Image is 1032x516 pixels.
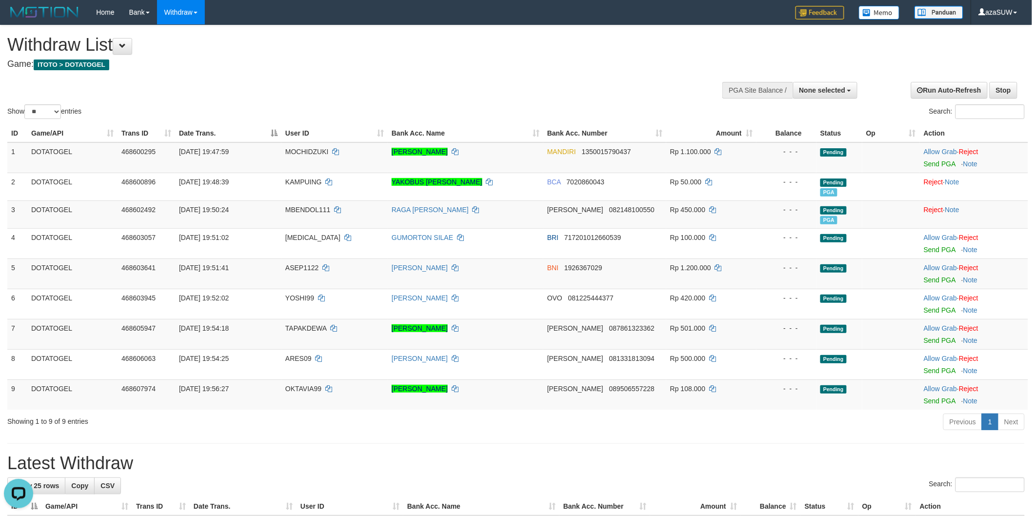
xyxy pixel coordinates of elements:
[741,497,801,516] th: Balance: activate to sort column ascending
[582,148,631,156] span: Copy 1350015790437 to clipboard
[392,385,448,393] a: [PERSON_NAME]
[65,477,95,494] a: Copy
[916,497,1025,516] th: Action
[760,177,813,187] div: - - -
[297,497,403,516] th: User ID: activate to sort column ascending
[403,497,559,516] th: Bank Acc. Name: activate to sort column ascending
[924,148,957,156] a: Allow Grab
[920,142,1028,173] td: ·
[924,206,943,214] a: Reject
[179,178,229,186] span: [DATE] 19:48:39
[959,294,978,302] a: Reject
[121,234,156,241] span: 468603057
[7,5,81,20] img: MOTION_logo.png
[924,355,957,362] a: Allow Grab
[7,173,27,200] td: 2
[920,228,1028,258] td: ·
[27,173,118,200] td: DOTATOGEL
[7,454,1025,473] h1: Latest Withdraw
[543,124,666,142] th: Bank Acc. Number: activate to sort column ascending
[34,60,109,70] span: ITOTO > DOTATOGEL
[670,148,711,156] span: Rp 1.100.000
[121,355,156,362] span: 468606063
[392,294,448,302] a: [PERSON_NAME]
[820,148,847,157] span: Pending
[564,234,621,241] span: Copy 717201012660539 to clipboard
[179,148,229,156] span: [DATE] 19:47:59
[924,294,959,302] span: ·
[179,385,229,393] span: [DATE] 19:56:27
[121,148,156,156] span: 468600295
[27,349,118,379] td: DOTATOGEL
[924,264,957,272] a: Allow Grab
[132,497,190,516] th: Trans ID: activate to sort column ascending
[392,264,448,272] a: [PERSON_NAME]
[7,228,27,258] td: 4
[945,178,960,186] a: Note
[924,385,959,393] span: ·
[760,354,813,363] div: - - -
[911,82,988,99] a: Run Auto-Refresh
[820,355,847,363] span: Pending
[609,324,655,332] span: Copy 087861323362 to clipboard
[179,234,229,241] span: [DATE] 19:51:02
[121,294,156,302] span: 468603945
[920,200,1028,228] td: ·
[959,234,978,241] a: Reject
[963,246,978,254] a: Note
[7,142,27,173] td: 1
[799,86,846,94] span: None selected
[285,385,321,393] span: OKTAVIA99
[285,355,312,362] span: ARES09
[963,367,978,375] a: Note
[820,179,847,187] span: Pending
[924,234,957,241] a: Allow Grab
[924,324,957,332] a: Allow Grab
[924,385,957,393] a: Allow Grab
[27,319,118,349] td: DOTATOGEL
[27,228,118,258] td: DOTATOGEL
[7,104,81,119] label: Show entries
[285,206,331,214] span: MBENDOL111
[7,349,27,379] td: 8
[24,104,61,119] select: Showentries
[121,264,156,272] span: 468603641
[27,124,118,142] th: Game/API: activate to sort column ascending
[7,379,27,410] td: 9
[179,355,229,362] span: [DATE] 19:54:25
[955,104,1025,119] input: Search:
[547,324,603,332] span: [PERSON_NAME]
[924,355,959,362] span: ·
[760,293,813,303] div: - - -
[963,160,978,168] a: Note
[820,206,847,215] span: Pending
[816,124,862,142] th: Status
[609,355,655,362] span: Copy 081331813094 to clipboard
[392,206,469,214] a: RAGA [PERSON_NAME]
[7,200,27,228] td: 3
[7,124,27,142] th: ID
[7,258,27,289] td: 5
[924,178,943,186] a: Reject
[920,289,1028,319] td: ·
[71,482,88,490] span: Copy
[820,385,847,394] span: Pending
[392,324,448,332] a: [PERSON_NAME]
[27,289,118,319] td: DOTATOGEL
[924,306,955,314] a: Send PGA
[564,264,602,272] span: Copy 1926367029 to clipboard
[547,264,558,272] span: BNI
[722,82,793,99] div: PGA Site Balance /
[920,124,1028,142] th: Action
[7,319,27,349] td: 7
[959,355,978,362] a: Reject
[547,148,576,156] span: MANDIRI
[7,35,678,55] h1: Withdraw List
[27,200,118,228] td: DOTATOGEL
[118,124,175,142] th: Trans ID: activate to sort column ascending
[943,414,982,430] a: Previous
[121,206,156,214] span: 468602492
[924,160,955,168] a: Send PGA
[547,355,603,362] span: [PERSON_NAME]
[760,147,813,157] div: - - -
